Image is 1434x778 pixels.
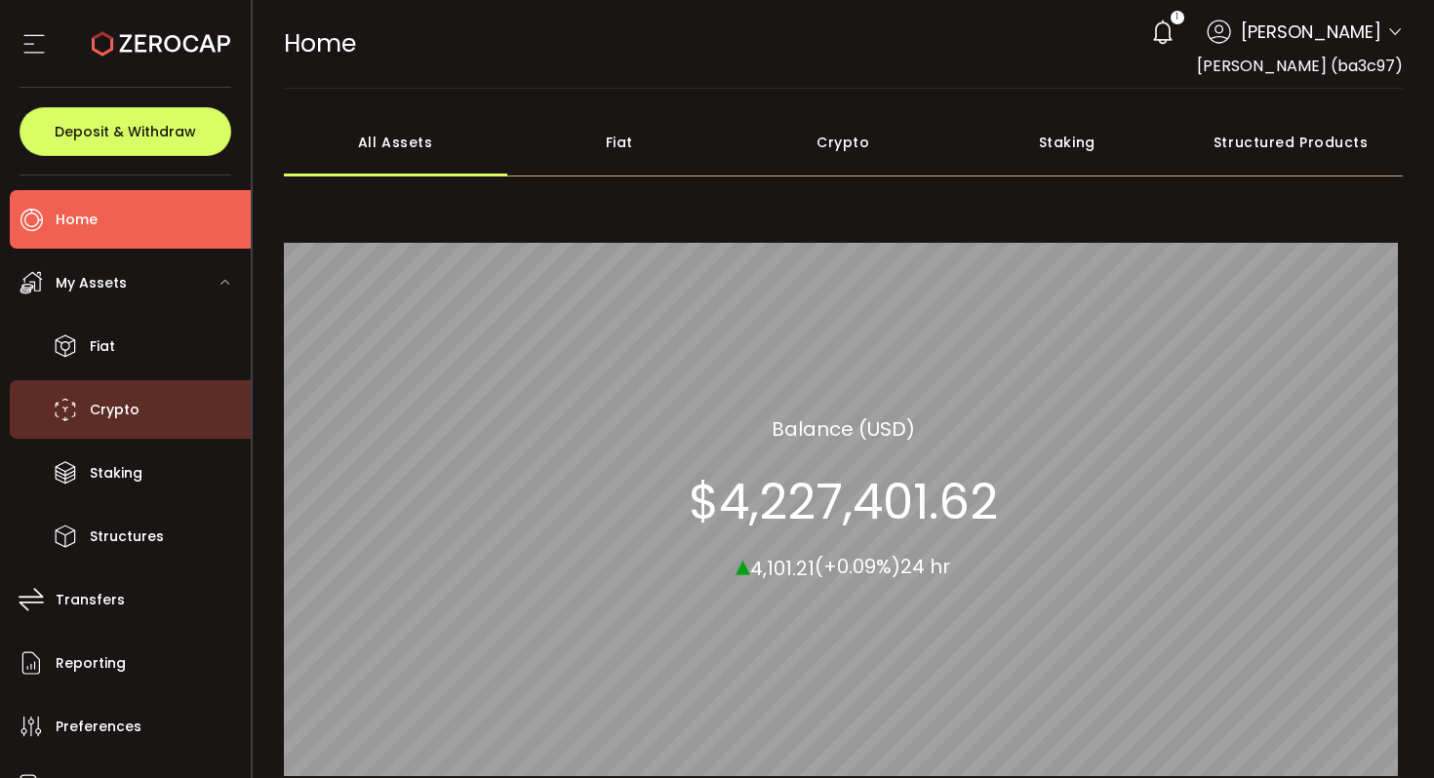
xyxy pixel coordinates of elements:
span: (+0.09%) [815,553,900,580]
div: Crypto [732,108,956,176]
span: Home [56,206,98,234]
span: Crypto [90,396,139,424]
span: Transfers [56,586,125,614]
span: 24 hr [900,553,950,580]
span: Staking [90,459,142,487]
div: All Assets [284,108,508,176]
span: Fiat [90,332,115,361]
button: Deposit & Withdraw [20,107,231,156]
span: Structures [90,523,164,551]
span: [PERSON_NAME] [1241,19,1381,45]
span: Home [284,26,356,60]
span: 1 [1175,11,1178,24]
span: ▴ [736,543,750,585]
span: 4,101.21 [750,554,815,581]
span: [PERSON_NAME] (ba3c97) [1197,55,1403,77]
span: Deposit & Withdraw [55,125,196,138]
section: Balance (USD) [772,413,915,443]
div: Fiat [507,108,732,176]
div: Staking [955,108,1179,176]
iframe: Chat Widget [1336,684,1434,778]
section: $4,227,401.62 [689,472,998,530]
span: Preferences [56,713,141,741]
div: Structured Products [1179,108,1404,176]
span: My Assets [56,269,127,297]
span: Reporting [56,649,126,678]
